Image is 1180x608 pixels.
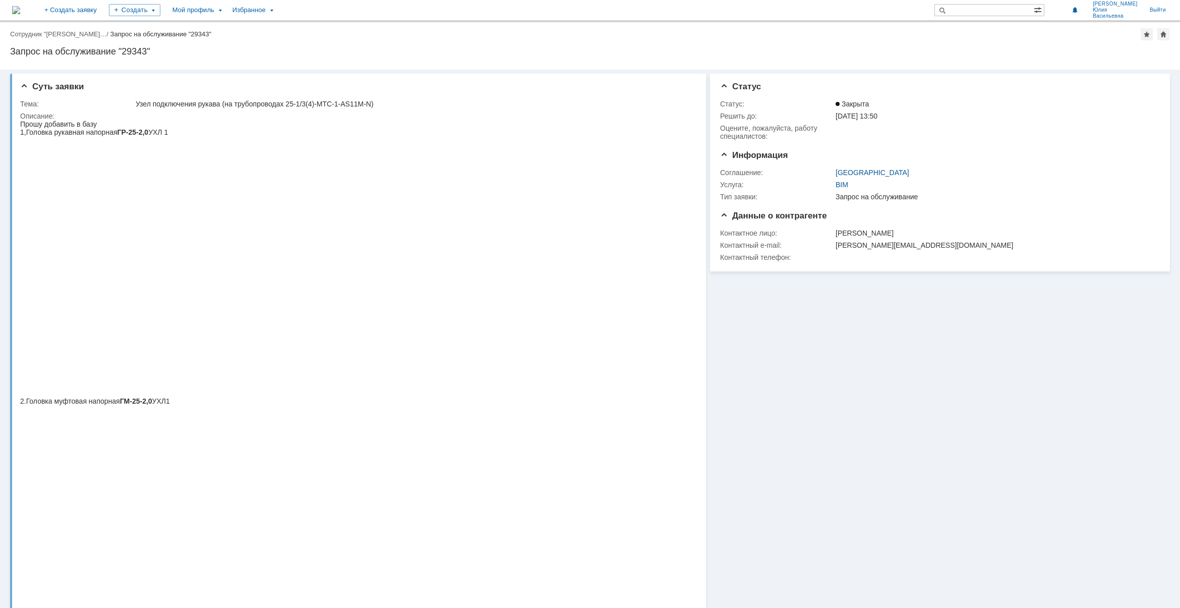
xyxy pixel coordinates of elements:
[836,241,1153,249] div: [PERSON_NAME][EMAIL_ADDRESS][DOMAIN_NAME]
[836,181,848,189] a: BIM
[1034,5,1044,14] span: Расширенный поиск
[836,193,1153,201] div: Запрос на обслуживание
[20,15,353,23] li: "\\runofsv0001\sapr$\OP\Workspaces\GM\WorkSets\UKL_3770\Standards\OpenPlant\Specs\AS11M.mdb"
[109,4,160,16] div: Создать
[10,30,110,38] div: /
[720,124,834,140] div: Oцените, пожалуйста, работу специалистов:
[720,241,834,249] div: Контактный e-mail:
[136,100,689,108] div: Узел подключения рукава (на трубопроводах 25-1/3(4)-МТС-1-AS11M-N)
[720,82,761,91] span: Статус
[1093,7,1138,13] span: Юлия
[720,112,834,120] div: Решить до:
[12,6,20,14] a: Перейти на домашнюю страницу
[20,31,353,39] li: "\\runofsv0001\sapr$\OP\Workspaces\GM\Standards\OpenPlant\Catalogs\Metric\PIPE.mdb"
[1093,13,1138,19] span: Васильевна
[20,100,134,108] div: Тема:
[720,229,834,237] div: Контактное лицо:
[720,253,834,261] div: Контактный телефон:
[97,8,129,16] strong: ГР-25-2,0
[836,169,909,177] a: [GEOGRAPHIC_DATA]
[720,193,834,201] div: Тип заявки:
[20,82,84,91] span: Суть заявки
[100,277,132,285] strong: ГМ-25-2,0
[720,169,834,177] div: Соглашение:
[110,30,212,38] div: Запрос на обслуживание "29343"
[836,100,869,108] span: Закрыта
[720,211,827,220] span: Данные о контрагенте
[10,30,106,38] a: Сотрудник "[PERSON_NAME]…
[1141,28,1153,40] div: Добавить в избранное
[720,100,834,108] div: Статус:
[720,150,788,160] span: Информация
[10,46,1170,57] div: Запрос на обслуживание "29343"
[20,23,353,31] li: "\\runofsv0001\sapr$\OP\Workspaces\GM\Standards\OpenPlant\Catalogs\Metric\Формы задания.xlsx"
[720,181,834,189] div: Услуга:
[836,112,877,120] span: [DATE] 13:50
[836,229,1153,237] div: [PERSON_NAME]
[1093,1,1138,7] span: [PERSON_NAME]
[12,6,20,14] img: logo
[1157,28,1169,40] div: Сделать домашней страницей
[20,112,691,120] div: Описание:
